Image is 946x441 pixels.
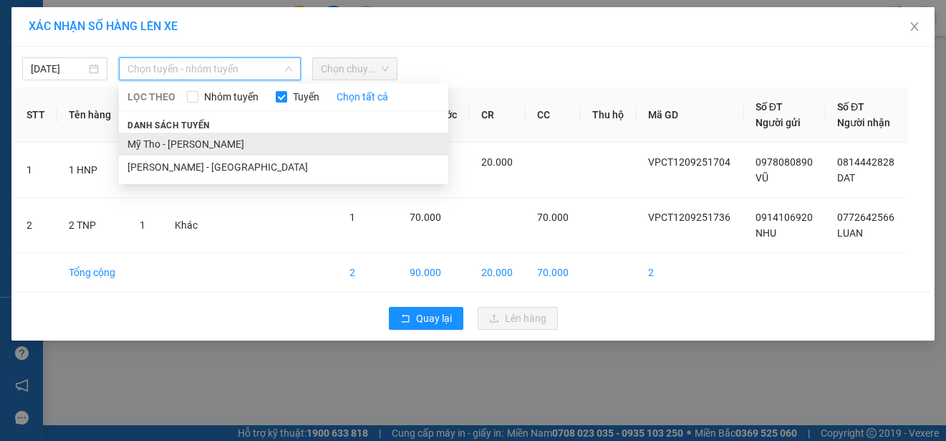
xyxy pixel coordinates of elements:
[398,253,470,293] td: 90.000
[119,156,448,179] li: [PERSON_NAME] - [GEOGRAPHIC_DATA]
[138,47,285,64] div: LUAN
[338,253,399,293] td: 2
[57,87,128,143] th: Tên hàng
[12,12,128,47] div: VP [PERSON_NAME]
[756,156,813,168] span: 0978080890
[138,12,285,47] div: VP [GEOGRAPHIC_DATA]
[29,19,178,33] span: XÁC NHẬN SỐ HÀNG LÊN XE
[470,253,526,293] td: 20.000
[756,117,801,128] span: Người gửi
[637,87,744,143] th: Mã GD
[57,198,128,253] td: 2 TNP
[138,14,172,29] span: Nhận:
[127,58,292,80] span: Chọn tuyến - nhóm tuyến
[581,87,637,143] th: Thu hộ
[400,313,410,325] span: rollback
[481,156,513,168] span: 20.000
[140,219,145,231] span: 1
[337,89,388,105] a: Chọn tất cả
[136,96,201,111] span: Chưa cước :
[198,89,264,105] span: Nhóm tuyến
[837,227,863,239] span: LUAN
[12,47,128,64] div: NHU
[648,212,730,223] span: VPCT1209251736
[837,172,855,184] span: DAT
[127,89,175,105] span: LỌC THEO
[15,143,57,198] td: 1
[138,64,285,84] div: 0772642566
[321,58,389,80] span: Chọn chuyến
[15,198,57,253] td: 2
[756,101,783,113] span: Số ĐT
[12,64,128,84] div: 0914106920
[349,212,355,223] span: 1
[389,307,463,330] button: rollbackQuay lại
[119,119,218,132] span: Danh sách tuyến
[537,212,569,223] span: 70.000
[837,156,894,168] span: 0814442828
[837,101,864,113] span: Số ĐT
[526,253,581,293] td: 70.000
[15,87,57,143] th: STT
[57,143,128,198] td: 1 HNP
[756,212,813,223] span: 0914106920
[31,61,86,77] input: 12/09/2025
[478,307,558,330] button: uploadLên hàng
[12,14,34,29] span: Gửi:
[136,93,286,113] div: 70.000
[837,117,890,128] span: Người nhận
[756,227,776,239] span: NHU
[119,133,448,156] li: Mỹ Tho - [PERSON_NAME]
[470,87,526,143] th: CR
[287,89,325,105] span: Tuyến
[163,198,210,253] td: Khác
[416,310,452,326] span: Quay lại
[894,7,935,47] button: Close
[284,65,293,73] span: down
[637,253,744,293] td: 2
[756,172,768,184] span: VŨ
[57,253,128,293] td: Tổng cộng
[648,156,730,168] span: VPCT1209251704
[909,21,920,32] span: close
[410,212,441,223] span: 70.000
[837,212,894,223] span: 0772642566
[526,87,581,143] th: CC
